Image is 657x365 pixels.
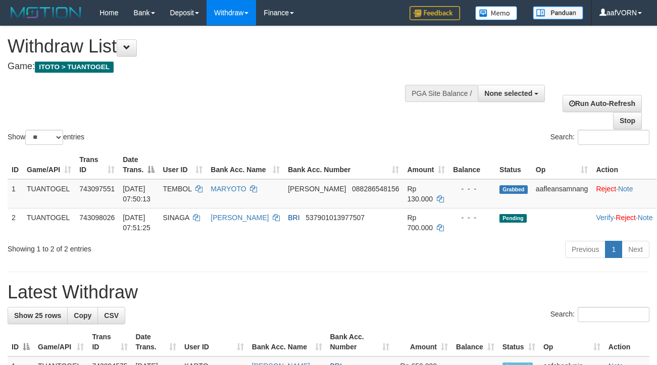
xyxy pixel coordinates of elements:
th: Status: activate to sort column ascending [498,328,539,356]
span: ITOTO > TUANTOGEL [35,62,114,73]
span: [PERSON_NAME] [288,185,346,193]
a: Show 25 rows [8,307,68,324]
span: Copy 537901013977507 to clipboard [306,214,365,222]
img: panduan.png [533,6,583,20]
th: Trans ID: activate to sort column ascending [75,150,119,179]
h4: Game: [8,62,428,72]
span: SINAGA [163,214,189,222]
td: aafleansamnang [532,179,592,208]
input: Search: [578,307,649,322]
label: Search: [550,307,649,322]
span: 743097551 [79,185,115,193]
td: 2 [8,208,23,237]
a: Next [622,241,649,258]
th: Balance: activate to sort column ascending [452,328,498,356]
th: Status [495,150,532,179]
a: Previous [565,241,605,258]
span: CSV [104,311,119,320]
th: User ID: activate to sort column ascending [159,150,207,179]
a: Verify [596,214,614,222]
th: Amount: activate to sort column ascending [403,150,449,179]
td: 1 [8,179,23,208]
a: Copy [67,307,98,324]
td: TUANTOGEL [23,208,75,237]
th: Op: activate to sort column ascending [539,328,604,356]
th: Date Trans.: activate to sort column ascending [132,328,180,356]
span: [DATE] 07:51:25 [123,214,150,232]
a: 1 [605,241,622,258]
th: Op: activate to sort column ascending [532,150,592,179]
a: [PERSON_NAME] [211,214,269,222]
a: Stop [613,112,642,129]
th: Action [592,150,656,179]
label: Search: [550,130,649,145]
label: Show entries [8,130,84,145]
a: Run Auto-Refresh [563,95,642,112]
th: Bank Acc. Name: activate to sort column ascending [207,150,284,179]
span: Pending [499,214,527,223]
th: Amount: activate to sort column ascending [393,328,452,356]
td: · · [592,208,656,237]
th: Balance [449,150,495,179]
a: Reject [596,185,616,193]
th: Date Trans.: activate to sort column descending [119,150,159,179]
a: Note [638,214,653,222]
th: ID [8,150,23,179]
span: None selected [484,89,532,97]
th: Trans ID: activate to sort column ascending [88,328,131,356]
input: Search: [578,130,649,145]
span: 743098026 [79,214,115,222]
span: Rp 700.000 [407,214,433,232]
img: Feedback.jpg [410,6,460,20]
td: · [592,179,656,208]
th: Game/API: activate to sort column ascending [23,150,75,179]
th: Action [604,328,649,356]
th: User ID: activate to sort column ascending [180,328,248,356]
a: Reject [616,214,636,222]
img: Button%20Memo.svg [475,6,518,20]
div: Showing 1 to 2 of 2 entries [8,240,266,254]
span: [DATE] 07:50:13 [123,185,150,203]
th: ID: activate to sort column descending [8,328,34,356]
h1: Withdraw List [8,36,428,57]
div: - - - [453,213,491,223]
th: Bank Acc. Name: activate to sort column ascending [248,328,326,356]
a: CSV [97,307,125,324]
img: MOTION_logo.png [8,5,84,20]
a: Note [618,185,633,193]
td: TUANTOGEL [23,179,75,208]
span: Rp 130.000 [407,185,433,203]
span: Show 25 rows [14,311,61,320]
th: Bank Acc. Number: activate to sort column ascending [284,150,403,179]
button: None selected [478,85,545,102]
span: Copy [74,311,91,320]
div: PGA Site Balance / [405,85,478,102]
select: Showentries [25,130,63,145]
div: - - - [453,184,491,194]
span: BRI [288,214,299,222]
a: MARYOTO [211,185,246,193]
th: Game/API: activate to sort column ascending [34,328,88,356]
span: Copy 088286548156 to clipboard [352,185,399,193]
h1: Latest Withdraw [8,282,649,302]
th: Bank Acc. Number: activate to sort column ascending [326,328,393,356]
span: Grabbed [499,185,528,194]
span: TEMBOL [163,185,191,193]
